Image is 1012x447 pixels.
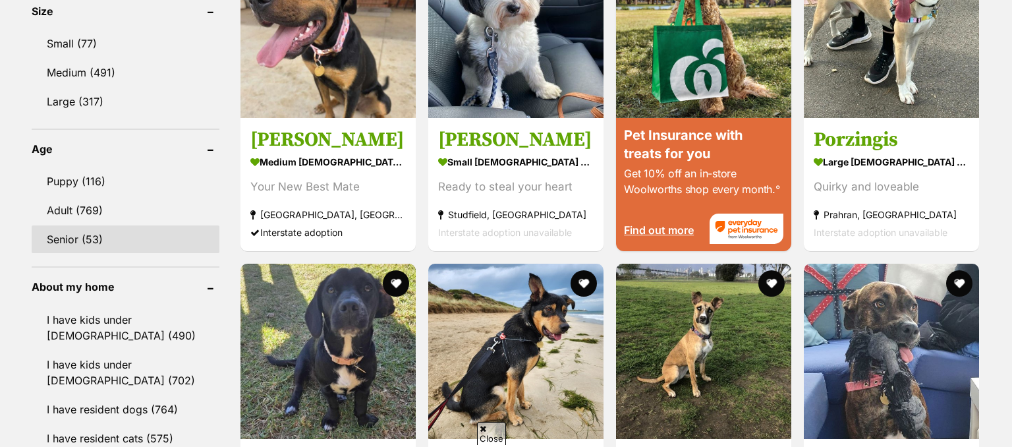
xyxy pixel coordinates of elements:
h3: [PERSON_NAME] [438,127,594,152]
span: Interstate adoption unavailable [814,227,947,238]
strong: large [DEMOGRAPHIC_DATA] Dog [814,152,969,171]
h3: [PERSON_NAME] [250,127,406,152]
span: Close [477,422,506,445]
a: Medium (491) [32,59,219,86]
img: Zippy - Australian Kelpie x Whippet Dog [616,264,791,439]
strong: [GEOGRAPHIC_DATA], [GEOGRAPHIC_DATA] [250,206,406,223]
a: I have kids under [DEMOGRAPHIC_DATA] (490) [32,306,219,349]
a: Senior (53) [32,225,219,253]
a: Small (77) [32,30,219,57]
header: Size [32,5,219,17]
button: favourite [758,270,785,297]
strong: Studfield, [GEOGRAPHIC_DATA] [438,206,594,223]
header: Age [32,143,219,155]
img: Topaz - Staffordshire Bull Terrier Dog [804,264,979,439]
a: I have resident dogs (764) [32,396,219,423]
span: Interstate adoption unavailable [438,227,572,238]
div: Interstate adoption [250,223,406,241]
div: Ready to steal your heart [438,178,594,196]
button: favourite [946,270,972,297]
a: Porzingis large [DEMOGRAPHIC_DATA] Dog Quirky and loveable Prahran, [GEOGRAPHIC_DATA] Interstate ... [804,117,979,251]
a: Puppy (116) [32,167,219,195]
strong: small [DEMOGRAPHIC_DATA] Dog [438,152,594,171]
a: Adult (769) [32,196,219,224]
strong: medium [DEMOGRAPHIC_DATA] Dog [250,152,406,171]
button: favourite [383,270,409,297]
h3: Porzingis [814,127,969,152]
a: [PERSON_NAME] small [DEMOGRAPHIC_DATA] Dog Ready to steal your heart Studfield, [GEOGRAPHIC_DATA]... [428,117,604,251]
button: favourite [571,270,597,297]
a: I have kids under [DEMOGRAPHIC_DATA] (702) [32,351,219,394]
a: Large (317) [32,88,219,115]
strong: Prahran, [GEOGRAPHIC_DATA] [814,206,969,223]
a: [PERSON_NAME] medium [DEMOGRAPHIC_DATA] Dog Your New Best Mate [GEOGRAPHIC_DATA], [GEOGRAPHIC_DAT... [240,117,416,251]
div: Quirky and loveable [814,178,969,196]
img: Hennis - Australian Kelpie Dog [428,264,604,439]
img: Paris - Cocker Spaniel Dog [240,264,416,439]
header: About my home [32,281,219,293]
div: Your New Best Mate [250,178,406,196]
